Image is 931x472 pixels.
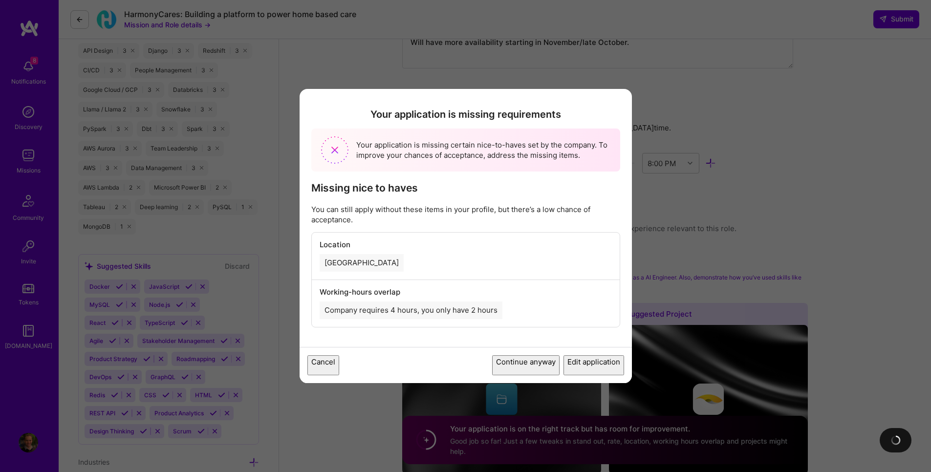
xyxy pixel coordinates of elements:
div: Company requires 4 hours, you only have 2 hours [320,301,502,319]
h4: Working-hours overlap [320,288,612,297]
button: Edit application [563,355,624,375]
button: Continue anyway [492,355,560,375]
div: [GEOGRAPHIC_DATA] [320,254,404,272]
h2: Your application is missing requirements [311,108,620,120]
div: modal [300,89,632,383]
p: You can still apply without these items in your profile, but there’s a low chance of acceptance. [311,204,620,225]
img: Missing requirements [321,136,348,164]
i: icon Close [615,103,621,108]
h3: Missing nice to haves [311,182,620,194]
button: Cancel [307,355,339,375]
h4: Location [320,240,612,249]
img: loading [889,433,902,447]
div: Your application is missing certain nice-to-haves set by the company. To improve your chances of ... [311,129,620,172]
